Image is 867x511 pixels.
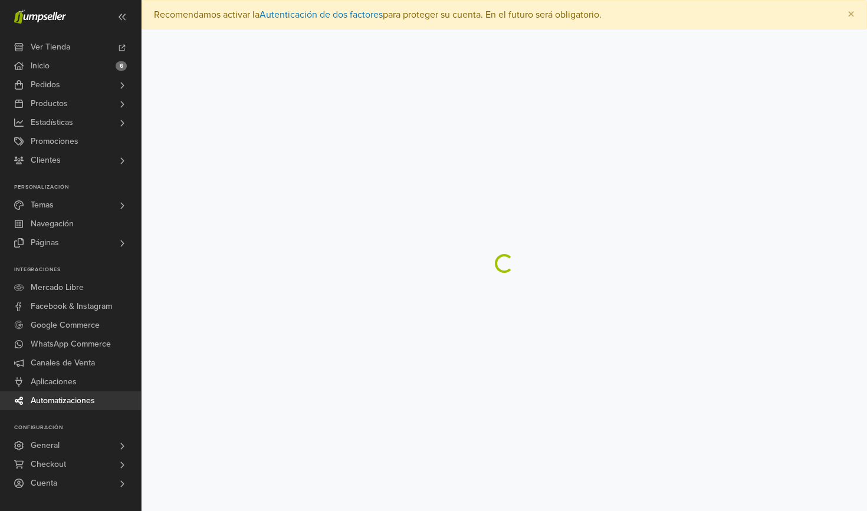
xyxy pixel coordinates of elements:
span: Automatizaciones [31,391,95,410]
span: Páginas [31,233,59,252]
span: Canales de Venta [31,354,95,372]
span: Inicio [31,57,50,75]
a: Autenticación de dos factores [260,9,383,21]
p: Integraciones [14,266,141,273]
button: Close [836,1,866,29]
span: Estadísticas [31,113,73,132]
span: Ver Tienda [31,38,70,57]
span: General [31,436,60,455]
span: Cuenta [31,474,57,493]
span: × [848,6,855,23]
span: Google Commerce [31,316,100,335]
span: Mercado Libre [31,278,84,297]
span: Facebook & Instagram [31,297,112,316]
span: Navegación [31,215,74,233]
span: Pedidos [31,75,60,94]
span: WhatsApp Commerce [31,335,111,354]
span: Temas [31,196,54,215]
p: Configuración [14,424,141,431]
span: Clientes [31,151,61,170]
span: Productos [31,94,68,113]
span: 6 [116,61,127,71]
span: Promociones [31,132,78,151]
p: Personalización [14,184,141,191]
span: Aplicaciones [31,372,77,391]
span: Checkout [31,455,66,474]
